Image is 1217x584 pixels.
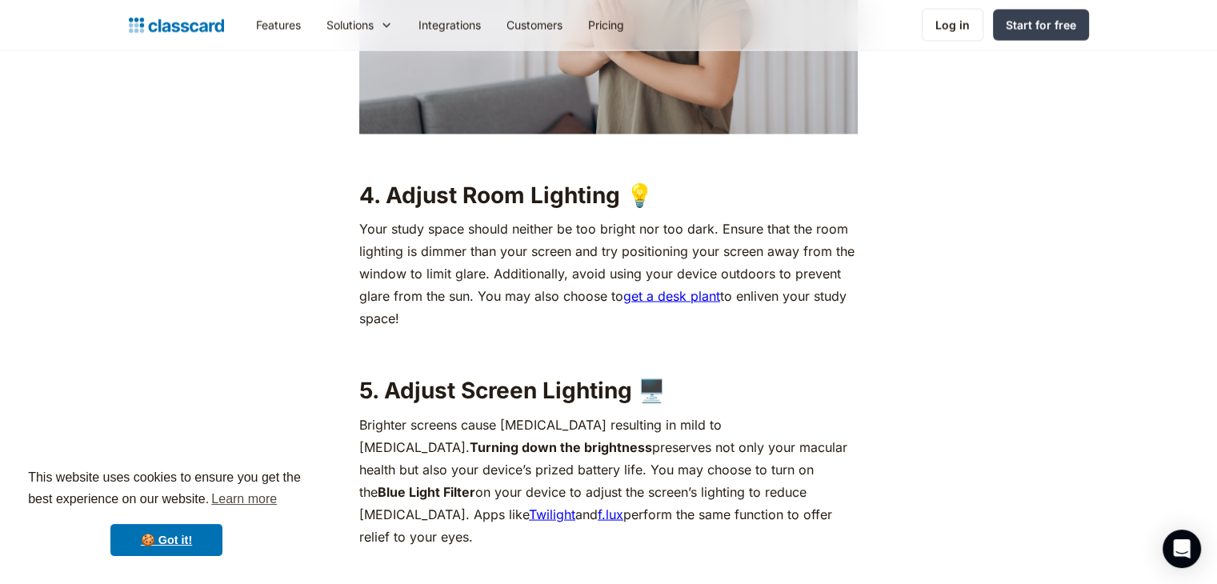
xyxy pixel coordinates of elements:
[359,181,858,210] h2: 4. Adjust Room Lighting 💡
[209,487,279,511] a: learn more about cookies
[359,218,858,330] p: Your study space should neither be too bright nor too dark. Ensure that the room lighting is dimm...
[935,17,970,34] div: Log in
[359,142,858,165] p: ‍
[470,439,652,455] strong: Turning down the brightness
[359,556,858,578] p: ‍
[110,524,222,556] a: dismiss cookie message
[1163,530,1201,568] div: Open Intercom Messenger
[598,506,623,522] a: f.lux
[494,7,575,43] a: Customers
[378,484,475,500] strong: Blue Light Filter
[1006,17,1076,34] div: Start for free
[28,468,305,511] span: This website uses cookies to ensure you get the best experience on our website.
[406,7,494,43] a: Integrations
[359,338,858,360] p: ‍
[13,453,320,571] div: cookieconsent
[326,17,374,34] div: Solutions
[922,9,983,42] a: Log in
[623,288,720,304] a: get a desk plant
[129,14,224,37] a: home
[314,7,406,43] div: Solutions
[359,376,858,405] h2: 5. Adjust Screen Lighting 🖥️
[529,506,575,522] a: Twilight
[243,7,314,43] a: Features
[575,7,637,43] a: Pricing
[359,414,858,548] p: Brighter screens cause [MEDICAL_DATA] resulting in mild to [MEDICAL_DATA]. preserves not only you...
[993,10,1089,41] a: Start for free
